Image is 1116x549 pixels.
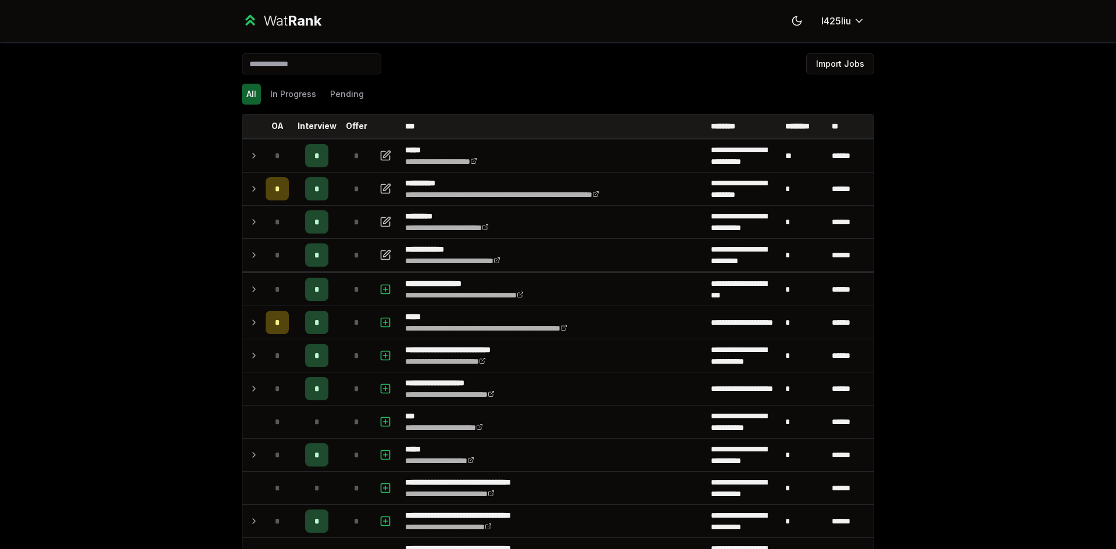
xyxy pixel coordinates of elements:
[266,84,321,105] button: In Progress
[298,120,337,132] p: Interview
[806,53,874,74] button: Import Jobs
[263,12,321,30] div: Wat
[288,12,321,29] span: Rank
[812,10,874,31] button: l425liu
[346,120,367,132] p: Offer
[271,120,284,132] p: OA
[242,12,321,30] a: WatRank
[325,84,369,105] button: Pending
[821,14,851,28] span: l425liu
[242,84,261,105] button: All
